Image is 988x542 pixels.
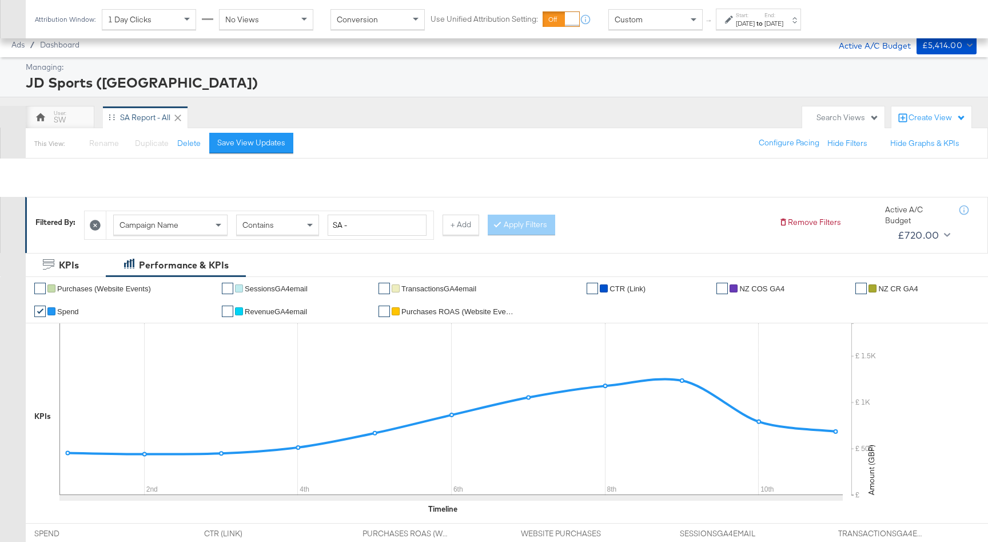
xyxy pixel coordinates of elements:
span: No Views [225,14,259,25]
span: RevenueGA4email [245,307,307,316]
a: ✔ [34,306,46,317]
span: / [25,40,40,49]
span: TransactionsGA4email [401,284,476,293]
div: [DATE] [736,19,755,28]
span: Rename [89,138,119,148]
span: WEBSITE PURCHASES [521,528,607,539]
span: Purchases (Website Events) [57,284,151,293]
div: £5,414.00 [922,38,963,53]
span: Spend [57,307,79,316]
button: Remove Filters [779,217,841,228]
span: SessionsGA4email [245,284,308,293]
a: ✔ [716,283,728,294]
span: SPEND [34,528,120,539]
button: Save View Updates [209,133,293,153]
a: ✔ [587,283,598,294]
div: £720.00 [898,227,939,244]
span: CTR (Link) [609,284,646,293]
span: Conversion [337,14,378,25]
span: Duplicate [135,138,169,148]
button: £5,414.00 [917,36,977,54]
span: SESSIONSGA4EMAIL [680,528,766,539]
span: Contains [242,220,274,230]
div: This View: [34,139,65,148]
div: Search Views [816,112,879,123]
span: CTR (LINK) [204,528,290,539]
span: 1 Day Clicks [108,14,152,25]
a: ✔ [34,283,46,294]
button: Configure Pacing [751,133,827,153]
div: Performance & KPIs [139,259,229,272]
div: SA Report - All [120,112,170,123]
span: Campaign Name [119,220,178,230]
input: Enter a search term [328,215,427,236]
div: KPIs [34,411,51,422]
div: JD Sports ([GEOGRAPHIC_DATA]) [26,73,974,92]
span: TRANSACTIONSGA4EMAIL [838,528,924,539]
div: Managing: [26,62,974,73]
text: Amount (GBP) [866,445,877,495]
button: Hide Filters [827,138,867,149]
div: Save View Updates [217,137,285,148]
strong: to [755,19,764,27]
div: Drag to reorder tab [109,114,115,120]
div: Timeline [428,504,457,515]
div: [DATE] [764,19,783,28]
span: Ads [11,40,25,49]
span: Custom [615,14,643,25]
button: + Add [443,215,479,235]
div: Attribution Window: [34,15,96,23]
a: ✔ [222,283,233,294]
button: £720.00 [893,226,953,244]
div: KPIs [59,259,79,272]
a: Dashboard [40,40,79,49]
div: SW [54,114,66,125]
label: End: [764,11,783,19]
div: Active A/C Budget [827,36,911,53]
span: NZ COS GA4 [739,284,784,293]
span: ↑ [704,19,715,23]
div: Active A/C Budget [885,204,948,225]
label: Use Unified Attribution Setting: [431,14,538,25]
label: Start: [736,11,755,19]
a: ✔ [379,283,390,294]
span: NZ CR GA4 [878,284,918,293]
div: Create View [909,112,966,124]
a: ✔ [855,283,867,294]
span: Purchases ROAS (Website Events) [401,307,516,316]
button: Hide Graphs & KPIs [890,138,959,149]
span: PURCHASES ROAS (WEBSITE EVENTS) [362,528,448,539]
div: Filtered By: [35,217,75,228]
a: ✔ [222,306,233,317]
button: Delete [177,138,201,149]
a: ✔ [379,306,390,317]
